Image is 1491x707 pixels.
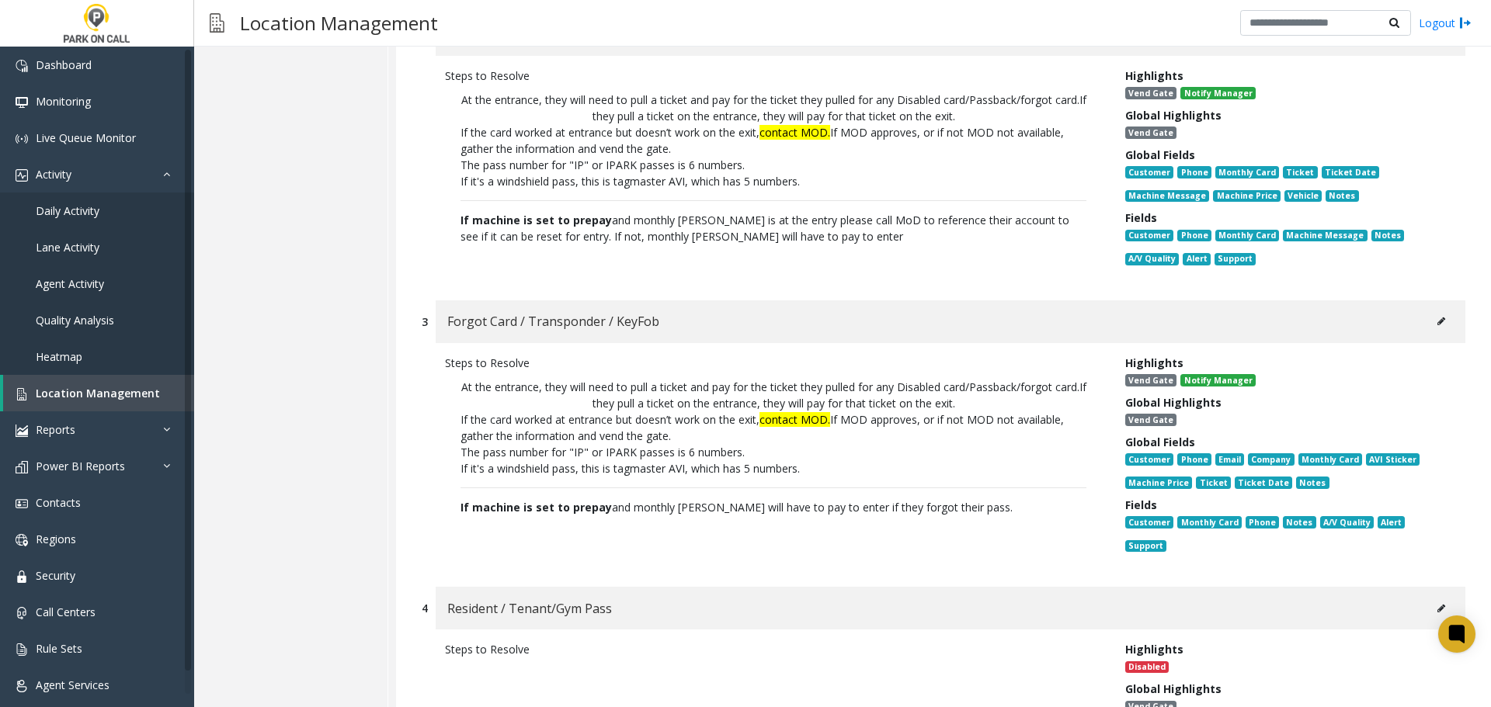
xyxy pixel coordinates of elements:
span: Phone [1246,516,1279,529]
span: Customer [1125,166,1173,178]
span: Disabled [1125,661,1169,674]
span: Agent Services [36,678,109,692]
span: Global Fields [1125,147,1195,162]
span: Highlights [1125,642,1183,657]
span: AVI Sticker [1366,453,1420,466]
p: The pass number for "IP" or IPARK passes is 6 numbers. [461,444,1086,460]
span: Call Centers [36,605,96,619]
a: Location Management [3,375,194,411]
span: Quality Analysis [36,313,114,328]
span: If they pull a ticket on the entrance, they will pay for that ticket on the exit. [593,379,1086,411]
span: Notes [1371,230,1404,242]
div: Steps to Resolve [445,355,1102,371]
a: Logout [1419,15,1472,31]
span: Dashboard [36,57,92,72]
span: Phone [1177,453,1211,466]
span: Fields [1125,497,1157,512]
span: A/V Quality [1125,253,1179,265]
span: Notes [1326,190,1358,203]
img: 'icon' [16,133,28,145]
span: Reports [36,422,75,437]
span: Ticket [1196,477,1230,489]
span: Highlights [1125,68,1183,83]
span: Resident / Tenant/Gym Pass [447,598,612,619]
span: Global Highlights [1125,681,1222,696]
span: Contacts [36,495,81,510]
span: Monitoring [36,94,91,109]
span: If machine is set to prepay [461,500,612,515]
span: If they pull a ticket on the entrance, they will pay for that ticket on the exit. [593,92,1086,123]
span: Company [1248,453,1294,466]
h3: Location Management [232,4,446,42]
div: 3 [422,314,428,330]
p: If it's a windshield pass, this is tagmaster AVI, which has 5 numbers. [461,460,1086,477]
img: 'icon' [16,388,28,400]
p: If the card worked at entrance but doesn’t work on the exit, If MOD approves, or if not MOD not a... [461,124,1086,157]
font: contact MOD. [759,125,830,140]
span: Monthly Card [1298,453,1362,466]
span: Power BI Reports [36,459,125,473]
span: Monthly Card [1215,166,1279,178]
span: Alert [1183,253,1210,265]
span: Customer [1125,230,1173,242]
img: 'icon' [16,497,28,510]
span: Rule Sets [36,641,82,656]
img: 'icon' [16,643,28,656]
span: Heatmap [36,349,82,364]
span: Alert [1378,516,1405,529]
span: Customer [1125,516,1173,529]
span: Regions [36,532,76,546]
img: 'icon' [16,96,28,109]
span: Customer [1125,453,1173,466]
span: Highlights [1125,355,1183,370]
div: 4 [422,600,428,616]
span: Forgot Card / Transponder / KeyFob [447,311,659,331]
span: Monthly Card [1177,516,1241,529]
span: Lane Activity [36,240,99,255]
span: Notify Manager [1180,374,1255,386]
p: The pass number for "IP" or IPARK passes is 6 numbers. [461,157,1086,173]
img: 'icon' [16,425,28,437]
p: and monthly [PERSON_NAME] is at the entry please call MoD to reference their account to see if it... [461,212,1086,244]
span: Fields [1125,210,1157,225]
span: Support [1215,253,1256,265]
span: Security [36,568,75,583]
span: At the entrance, they will need to pull a ticket and pay for the ticket they pulled for any Disab... [461,379,1079,394]
p: If the card worked at entrance but doesn’t work on the exit, If MOD approves, or if not MOD not a... [461,411,1086,444]
img: 'icon' [16,461,28,473]
span: Machine Message [1283,230,1367,242]
span: Vend Gate [1125,414,1176,426]
img: logout [1459,15,1472,31]
span: Global Highlights [1125,395,1222,410]
span: Vend Gate [1125,374,1176,386]
img: 'icon' [16,607,28,619]
span: Ticket [1283,166,1317,178]
img: 'icon' [16,169,28,182]
div: Steps to Resolve [445,641,1102,657]
span: A/V Quality [1320,516,1374,529]
span: Notes [1283,516,1315,529]
span: Activity [36,167,71,182]
span: Notes [1296,477,1329,489]
img: 'icon' [16,680,28,692]
span: Global Highlights [1125,108,1222,123]
div: Steps to Resolve [445,68,1102,84]
span: Live Queue Monitor [36,130,136,145]
span: Location Management [36,386,160,400]
span: Phone [1177,166,1211,178]
span: Notify Manager [1180,87,1255,99]
span: Monthly Card [1215,230,1279,242]
span: Email [1215,453,1244,466]
img: 'icon' [16,60,28,72]
span: Vehicle [1284,190,1322,203]
span: Vend Gate [1125,126,1176,139]
span: Support [1125,540,1166,553]
span: Machine Price [1213,190,1280,203]
span: Machine Message [1125,190,1209,203]
span: Agent Activity [36,276,104,291]
span: Ticket Date [1322,166,1379,178]
img: pageIcon [210,4,224,42]
p: If it's a windshield pass, this is tagmaster AVI, which has 5 numbers. [461,173,1086,189]
span: Machine Price [1125,477,1192,489]
span: Vend Gate [1125,87,1176,99]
